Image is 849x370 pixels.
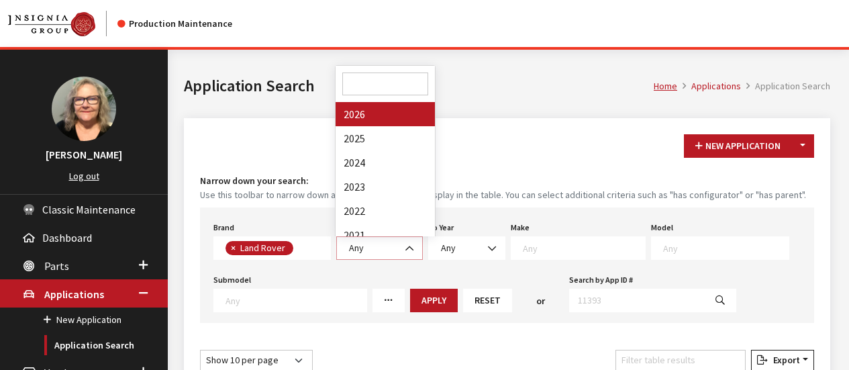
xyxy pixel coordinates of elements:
[8,12,95,36] img: Catalog Maintenance
[226,241,239,255] button: Remove item
[342,73,428,95] input: Search
[69,170,99,182] a: Log out
[651,222,673,234] label: Model
[239,242,289,254] span: Land Rover
[569,274,633,286] label: Search by App ID #
[42,203,136,216] span: Classic Maintenance
[336,223,435,247] li: 2021
[741,79,830,93] li: Application Search
[336,102,435,126] li: 2026
[437,241,497,255] span: Any
[44,259,69,273] span: Parts
[523,242,645,254] textarea: Search
[44,287,104,301] span: Applications
[8,11,117,36] a: Insignia Group logo
[336,175,435,199] li: 2023
[184,74,654,98] h1: Application Search
[569,289,705,312] input: 11393
[226,241,293,255] li: Land Rover
[663,242,789,254] textarea: Search
[117,17,232,31] div: Production Maintenance
[536,294,545,308] span: or
[684,134,792,158] button: New Application
[677,79,741,93] li: Applications
[441,242,456,254] span: Any
[336,150,435,175] li: 2024
[768,354,800,366] span: Export
[654,80,677,92] a: Home
[336,199,435,223] li: 2022
[428,222,454,234] label: To Year
[349,242,364,254] span: Any
[428,236,505,260] span: Any
[42,231,92,244] span: Dashboard
[226,294,366,306] textarea: Search
[511,222,530,234] label: Make
[213,222,234,234] label: Brand
[410,289,458,312] button: Apply
[297,243,304,255] textarea: Search
[345,241,414,255] span: Any
[52,77,116,141] img: Susan Dakes
[463,289,512,312] button: Reset
[200,188,814,202] small: Use this toolbar to narrow down a set of applications to display in the table. You can select add...
[231,242,236,254] span: ×
[13,146,154,163] h3: [PERSON_NAME]
[336,126,435,150] li: 2025
[200,174,814,188] h4: Narrow down your search:
[213,274,251,286] label: Submodel
[336,236,423,260] span: Any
